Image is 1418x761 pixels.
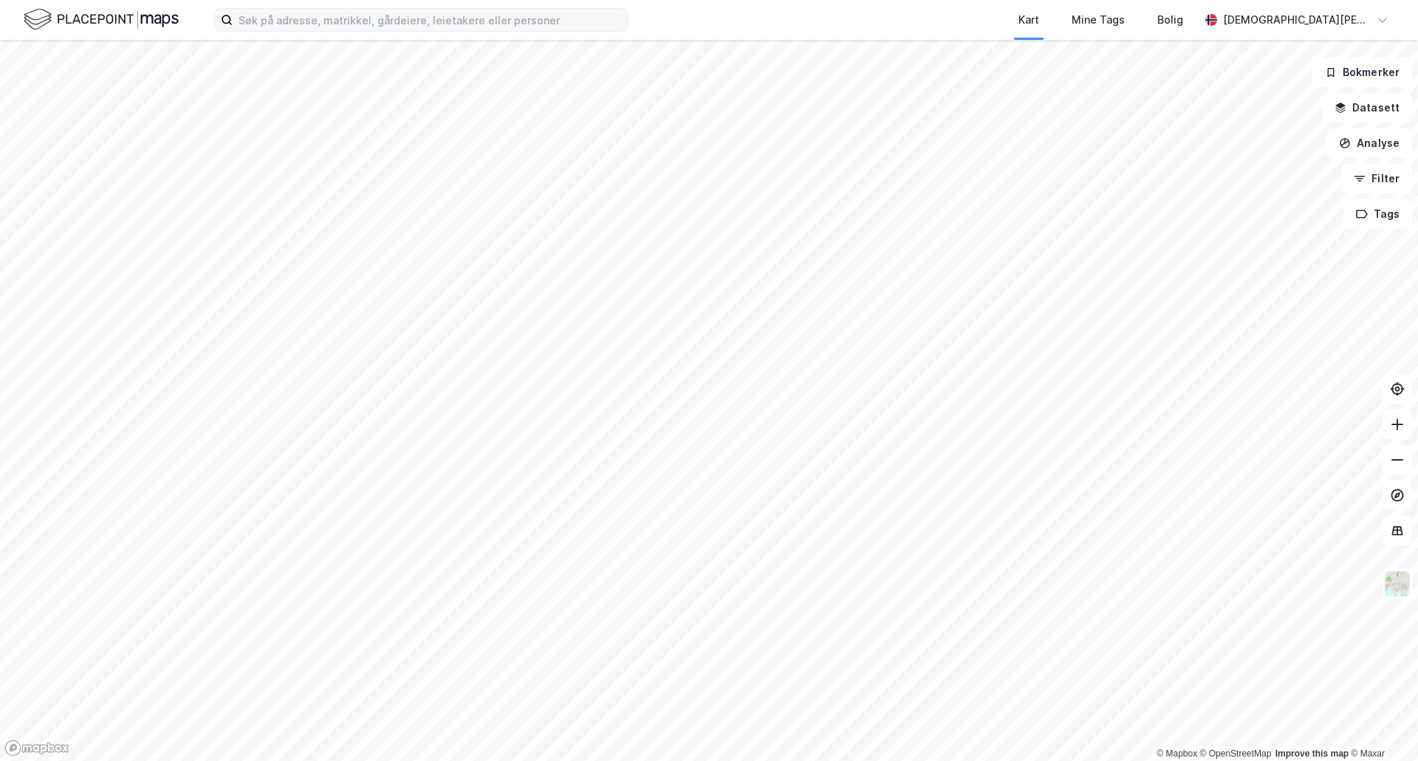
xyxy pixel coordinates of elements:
[1343,199,1412,229] button: Tags
[233,9,627,31] input: Søk på adresse, matrikkel, gårdeiere, leietakere eller personer
[4,740,69,757] a: Mapbox homepage
[1344,690,1418,761] div: Kontrollprogram for chat
[1326,128,1412,158] button: Analyse
[1341,164,1412,193] button: Filter
[1018,11,1039,29] div: Kart
[1275,748,1349,759] a: Improve this map
[1223,11,1371,29] div: [DEMOGRAPHIC_DATA][PERSON_NAME]
[1200,748,1272,759] a: OpenStreetMap
[24,7,179,32] img: logo.f888ab2527a4732fd821a326f86c7f29.svg
[1072,11,1125,29] div: Mine Tags
[1383,570,1411,598] img: Z
[1322,93,1412,123] button: Datasett
[1157,11,1183,29] div: Bolig
[1312,58,1412,87] button: Bokmerker
[1344,690,1418,761] iframe: Chat Widget
[1157,748,1197,759] a: Mapbox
